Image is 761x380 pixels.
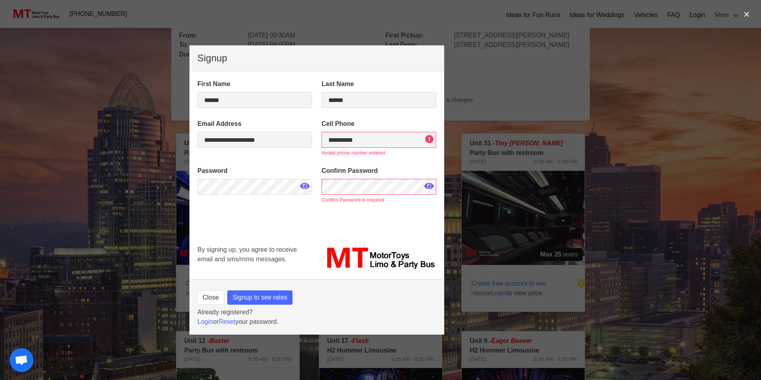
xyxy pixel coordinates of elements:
a: Open chat [10,348,33,372]
div: By signing up, you agree to receive email and sms/mms messages. [193,240,317,276]
p: Invalid phone number entered [322,149,436,157]
p: Already registered? [197,308,436,317]
label: Email Address [197,119,312,129]
p: Confirm Password is required [322,196,436,204]
label: Cell Phone [322,119,436,129]
label: Confirm Password [322,166,436,176]
label: First Name [197,79,312,89]
p: or your password. [197,317,436,327]
a: Reset [219,318,235,325]
button: Close [197,290,224,305]
span: Signup to see rates [232,293,287,302]
img: MT_logo_name.png [322,245,436,271]
button: Signup to see rates [227,290,293,305]
iframe: reCAPTCHA [197,213,318,273]
p: Signup [197,53,436,63]
a: Login [197,318,213,325]
label: Password [197,166,312,176]
label: Last Name [322,79,436,89]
